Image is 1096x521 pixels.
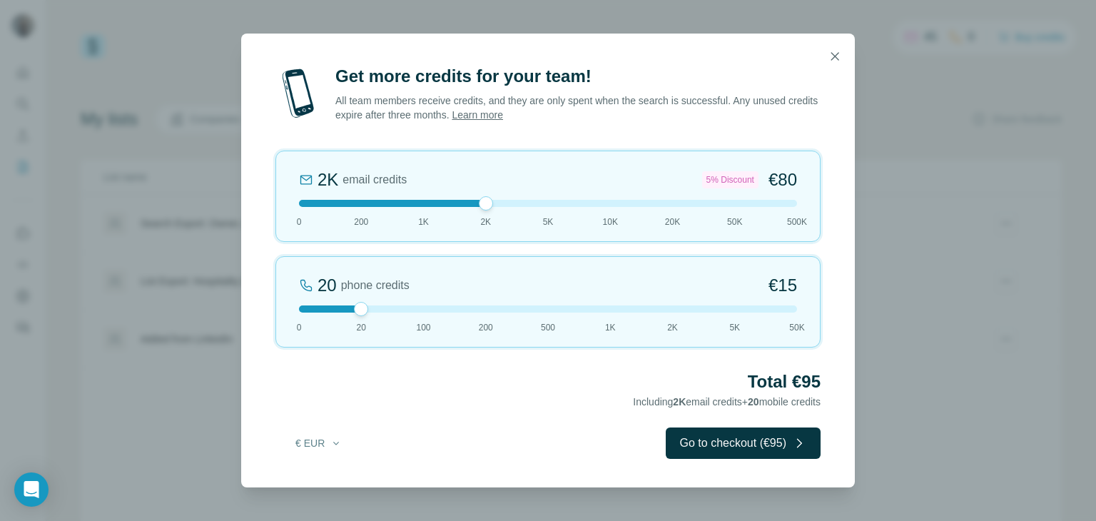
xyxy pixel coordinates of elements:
span: 1K [418,216,429,228]
span: email credits [342,171,407,188]
span: 1K [605,321,616,334]
span: 10K [603,216,618,228]
span: 2K [480,216,491,228]
span: 200 [479,321,493,334]
div: 5% Discount [702,171,758,188]
a: Learn more [452,109,503,121]
p: All team members receive credits, and they are only spent when the search is successful. Any unus... [335,93,821,122]
span: Including email credits + mobile credits [633,396,821,408]
span: 2K [673,396,686,408]
div: 20 [318,274,337,297]
span: 0 [297,216,302,228]
span: 5K [543,216,554,228]
span: 20 [748,396,759,408]
span: phone credits [341,277,410,294]
span: 50K [727,216,742,228]
span: €15 [768,274,797,297]
div: 2K [318,168,338,191]
img: mobile-phone [275,65,321,122]
span: 2K [667,321,678,334]
div: Open Intercom Messenger [14,472,49,507]
button: Go to checkout (€95) [666,428,821,459]
span: €80 [768,168,797,191]
span: 500 [541,321,555,334]
h2: Total €95 [275,370,821,393]
span: 50K [789,321,804,334]
span: 500K [787,216,807,228]
span: 100 [416,321,430,334]
span: 20 [357,321,366,334]
span: 200 [354,216,368,228]
button: € EUR [285,430,352,456]
span: 0 [297,321,302,334]
span: 5K [729,321,740,334]
span: 20K [665,216,680,228]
